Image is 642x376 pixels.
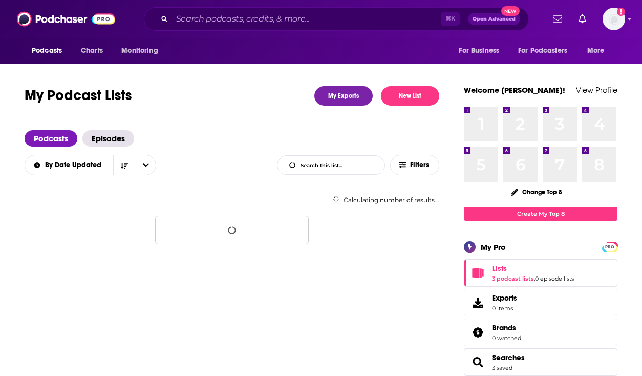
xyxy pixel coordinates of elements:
[511,41,582,61] button: open menu
[467,295,488,310] span: Exports
[25,162,114,169] button: open menu
[587,44,605,58] span: More
[580,41,617,61] button: open menu
[381,86,439,106] button: New List
[459,44,499,58] span: For Business
[603,8,625,30] span: Logged in as kileycampbell
[481,242,506,252] div: My Pro
[467,325,488,340] a: Brands
[492,353,525,362] a: Searches
[617,8,625,16] svg: Add a profile image
[492,364,512,371] a: 3 saved
[464,259,617,287] span: Lists
[172,11,441,27] input: Search podcasts, credits, & more...
[464,319,617,346] span: Brands
[574,10,590,28] a: Show notifications dropdown
[467,266,488,280] a: Lists
[576,85,617,95] a: View Profile
[121,44,158,58] span: Monitoring
[464,289,617,316] a: Exports
[604,243,616,251] span: PRO
[492,264,574,273] a: Lists
[25,196,439,204] div: Calculating number of results...
[603,8,625,30] button: Show profile menu
[113,155,135,175] button: Sort Direction
[492,293,517,303] span: Exports
[74,41,109,61] a: Charts
[81,44,103,58] span: Charts
[144,7,529,31] div: Search podcasts, credits, & more...
[492,305,517,312] span: 0 items
[535,275,574,282] a: 0 episode lists
[452,41,512,61] button: open menu
[25,41,75,61] button: open menu
[501,6,520,16] span: New
[473,16,516,22] span: Open Advanced
[82,130,134,147] a: Episodes
[464,85,565,95] a: Welcome [PERSON_NAME]!
[468,13,520,25] button: Open AdvancedNew
[492,334,521,342] a: 0 watched
[410,162,431,169] span: Filters
[441,12,460,26] span: ⌘ K
[464,207,617,221] a: Create My Top 8
[25,130,77,147] a: Podcasts
[25,155,156,175] h2: Choose List sort
[45,162,105,169] span: By Date Updated
[518,44,567,58] span: For Podcasters
[390,155,439,175] button: Filters
[492,275,534,282] a: 3 podcast lists
[114,41,171,61] button: open menu
[17,9,115,29] img: Podchaser - Follow, Share and Rate Podcasts
[549,10,566,28] a: Show notifications dropdown
[492,323,516,332] span: Brands
[25,86,132,106] h1: My Podcast Lists
[492,323,521,332] a: Brands
[505,186,568,199] button: Change Top 8
[467,355,488,369] a: Searches
[155,216,309,244] button: Loading
[464,348,617,376] span: Searches
[534,275,535,282] span: ,
[492,264,507,273] span: Lists
[314,86,373,106] a: My Exports
[135,155,156,175] button: open menu
[603,8,625,30] img: User Profile
[604,243,616,250] a: PRO
[32,44,62,58] span: Podcasts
